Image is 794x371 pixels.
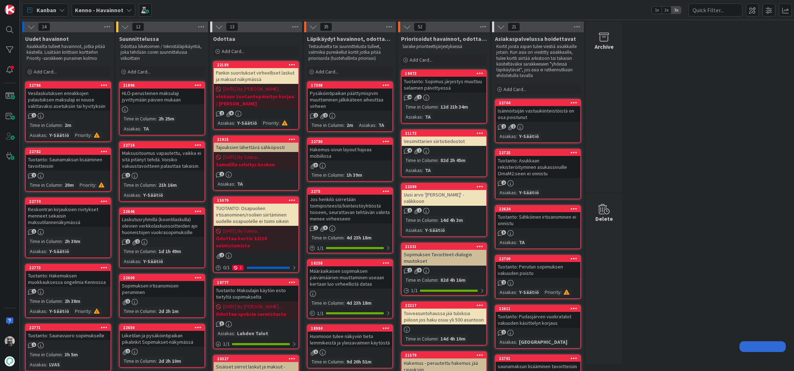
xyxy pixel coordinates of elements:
[32,229,36,234] span: 1
[120,275,204,297] div: 22609Sopimuksen irtisanomisen peruminen
[313,225,318,230] span: 1
[216,119,234,127] div: Asiakas
[496,256,580,278] div: 22709Tuotanto: Perutun sopimuksen vakuuden poisto
[73,131,91,139] div: Priority
[404,103,438,111] div: Time in Column
[26,324,110,331] div: 22771
[417,268,422,272] span: 6
[120,89,204,104] div: HLÖ-perusteinen maksulaji jyvittymään päivien mukaan
[32,113,36,118] span: 1
[122,181,156,189] div: Time in Column
[62,237,63,245] span: :
[123,209,204,214] div: 22646
[216,180,234,188] div: Asiakas
[214,68,298,84] div: Pankin suoritukset virheelliset laskut ja maksut näkymässä
[217,198,298,203] div: 15079
[496,212,580,228] div: Tuotanto: Sähköinen irtisanominen ei onnistu
[47,307,71,315] div: Y-Säätiö
[26,205,110,227] div: Reskontran kirjauksien rivitykset menneet sekaisin maksutilannenäkymässä
[122,115,156,123] div: Time in Column
[26,265,110,287] div: 22773Tuotanto: Hakemuksen muokkauksessa ongelmia Kennossa
[498,189,516,196] div: Asiakas
[279,119,280,127] span: :
[157,307,180,315] div: 2d 2h 1m
[308,260,392,289] div: 18258Määräaikaisen sopimuksen päivämäärien muuttaminen useaan kertaan luo virheellistä dataa
[223,153,260,161] span: [DATE] By Sanna...
[496,206,580,212] div: 22634
[214,62,298,68] div: 22189
[405,303,486,308] div: 22217
[214,204,298,226] div: TUOTANTO: Osapuolien irtisanominen/roolien siirtäminen uudelle osapuolelle ei toimi oikein
[141,125,151,133] div: TA
[402,250,486,266] div: Sopimuksen Tavoitteet-dialogin muutokset
[401,183,487,237] a: 22389Uusi arvo '[PERSON_NAME]' - valikkoonTime in Column:14d 4h 3mAsiakas:Y-Säätiö
[25,81,111,142] a: 22786Vesilaskutuksen ennakkojen palautuksen maksulaji ei nouse valittavaksi asetuksiin tai hyvity...
[62,121,63,129] span: :
[499,100,580,105] div: 22704
[217,137,298,142] div: 21915
[26,89,110,111] div: Vesilaskutuksen ennakkojen palautuksen maksulaji ei nouse valittavaksi asetuksiin tai hyvityksiin
[28,181,62,189] div: Time in Column
[46,247,47,255] span: :
[404,216,438,224] div: Time in Column
[119,81,205,135] a: 21896HLÖ-perusteinen maksulaji jyvittymään päivien mukaanTime in Column:2h 25mAsiakas:TA
[216,310,296,318] b: Odottaa speksin varmistusta
[496,305,580,328] div: 22611Tuotanto: Pudasjärven vuokratalot vakuuden käsittelyn korjaus
[120,275,204,281] div: 22609
[26,148,110,171] div: 22782Tuotanto: Saunamaksun lisääminen tavoitteisiin
[410,57,433,63] span: Add Card...
[223,227,260,235] span: [DATE] By Sanna...
[28,297,62,305] div: Time in Column
[73,307,91,315] div: Priority
[308,266,392,289] div: Määräaikaisen sopimuksen päivämäärien muuttaminen useaan kertaan luo virheellistä dataa
[219,321,224,326] span: 3
[123,275,204,280] div: 22609
[516,132,517,140] span: :
[120,142,204,171] div: 22716Maksusitoumus vapautettu, vaikka ei sitä pitänyt tehdä. Voisiko vakuustavoitteen palauttaa t...
[404,226,422,234] div: Asiakas
[307,138,393,182] a: 22780Hakemus-sivun layout hajoaa mobiilissaTime in Column:1h 39m
[501,180,506,185] span: 2
[156,307,157,315] span: :
[511,124,516,129] span: 2
[157,181,179,189] div: 21h 16m
[496,156,580,178] div: Tuotanto: Asukkaan rekisteröityminen asukassivuille OmaM2:seen ei onnistu
[499,150,580,155] div: 22725
[26,82,110,111] div: 22786Vesilaskutuksen ennakkojen palautuksen maksulaji ei nouse valittavaksi asetuksiin tai hyvity...
[308,138,392,161] div: 22780Hakemus-sivun layout hajoaa mobiilissa
[29,199,110,204] div: 22774
[156,181,157,189] span: :
[438,216,439,224] span: :
[308,145,392,161] div: Hakemus-sivun layout hajoaa mobiilissa
[375,121,377,129] span: :
[496,262,580,278] div: Tuotanto: Perutun sopimuksen vakuuden poisto
[344,171,345,179] span: :
[216,93,296,107] b: elokuun tuotantopäivitys korjaa / [PERSON_NAME]
[439,103,470,111] div: 12d 21h 34m
[26,82,110,89] div: 22786
[119,274,205,318] a: 22609Sopimuksen irtisanomisen peruminenTime in Column:2d 2h 1m
[120,142,204,148] div: 22716
[120,324,204,331] div: 22650
[216,235,296,249] b: Odottaa kortin 12334 valmistumista
[498,238,516,246] div: Asiakas
[402,137,486,146] div: Vesimittarien siirtotiedostot
[317,310,324,317] span: 1 / 1
[217,280,298,285] div: 19777
[25,264,111,318] a: 22773Tuotanto: Hakemuksen muokkauksessa ongelmia KennossaTime in Column:2h 38mAsiakas:Y-SäätiöPri...
[501,124,506,129] span: 2
[422,166,423,174] span: :
[517,238,526,246] div: TA
[308,82,392,111] div: 17398Pysäköintipaikan päättymispvm muuttaminen jälkikäteen aiheuttaa virheen
[401,129,487,177] a: 21172Vesimittarien siirtotiedostotTime in Column:82d 2h 45mAsiakas:TA
[517,132,541,140] div: Y-Säätiö
[75,6,123,14] b: Kenno - Havainnot
[401,70,487,124] a: 19473Tuotanto: Sopimus järjestys muuttuu selaimen päivittyessäTime in Column:12d 21h 34mAsiakas:TA
[496,206,580,228] div: 22634Tuotanto: Sähköinen irtisanominen ei onnistu
[504,86,526,92] span: Add Card...
[496,312,580,328] div: Tuotanto: Pudasjärven vuokratalot vakuuden käsittelyn korjaus
[122,125,140,133] div: Asiakas
[499,256,580,261] div: 22709
[495,205,581,249] a: 22634Tuotanto: Sähköinen irtisanominen ei onnistuAsiakas:TA
[120,148,204,171] div: Maksusitoumus vapautettu, vaikka ei sitä pitänyt tehdä. Voisiko vakuustavoitteen palauttaa takaisin.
